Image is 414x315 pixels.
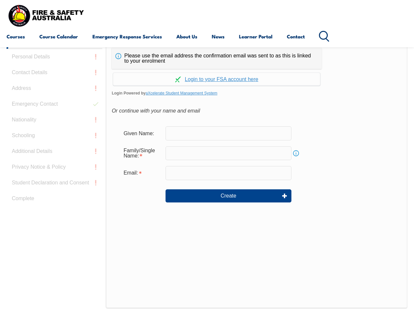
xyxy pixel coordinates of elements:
a: Courses [7,29,25,44]
a: News [212,29,225,44]
a: Learner Portal [239,29,272,44]
div: Or continue with your name and email [112,106,402,116]
a: Emergency Response Services [92,29,162,44]
a: Info [291,149,301,158]
a: Course Calendar [39,29,78,44]
div: Please use the email address the confirmation email was sent to as this is linked to your enrolment [112,48,322,69]
button: Create [166,189,291,202]
div: Family/Single Name is required. [118,144,166,162]
span: Login Powered by [112,88,402,98]
div: Given Name: [118,127,166,139]
a: About Us [176,29,197,44]
a: Contact [287,29,305,44]
img: Log in withaxcelerate [175,76,181,82]
div: Email is required. [118,167,166,179]
a: aXcelerate Student Management System [146,91,217,95]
